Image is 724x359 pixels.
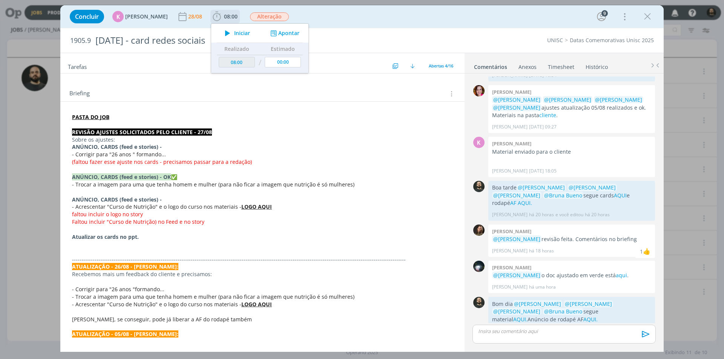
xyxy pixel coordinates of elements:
span: @[PERSON_NAME] [493,272,540,279]
div: K [112,11,124,22]
a: AQUI. [583,316,598,323]
span: Briefing [69,89,90,99]
strong: ATUALIZAÇÃO - 05/08 - [PERSON_NAME]: [72,330,178,338]
strong: ATUALIZAÇÃO - 26/08 - [PERSON_NAME]: [72,263,178,270]
div: 9 [601,10,608,17]
b: [PERSON_NAME] [492,264,531,271]
img: G [473,261,485,272]
span: Tarefas [68,61,87,70]
strong: ANÚNCIO, CARDS (feed e stories) - [72,143,162,150]
a: AQUI. [513,316,528,323]
span: @[PERSON_NAME] [565,300,612,307]
button: 9 [595,11,607,23]
button: Alteração [250,12,289,21]
img: P [473,181,485,192]
th: Realizado [217,43,257,55]
p: Sobre os ajustes: [72,136,453,144]
span: [DATE] 18:05 [529,168,557,174]
img: P [473,297,485,308]
span: - Trocar a imagem para uma que tenha homem e mulher (para não ficar a imagem que nutrição é só mu... [72,181,354,188]
a: Timesheet [548,60,575,71]
img: B [473,85,485,96]
a: aqui [616,272,627,279]
span: @[PERSON_NAME] [493,308,540,315]
strong: Atualizar os cards no ppt. [72,233,139,240]
a: Histórico [585,60,608,71]
a: Datas Comemorativas Unisc 2025 [570,37,654,44]
p: Recebemos mais um feedback do cliente e precisamos: [72,270,453,278]
strong: ANÚNCIO, CARDS (feed e stories) - OK [72,173,171,180]
span: - Corrigir para "26 anos " formando... [72,151,166,158]
p: Material enviado para o cliente [492,148,651,156]
p: ajustes atualização 05/08 realizados e ok. Materiais na pasta . [492,96,651,119]
b: [PERSON_NAME] [492,140,531,147]
span: [PERSON_NAME], precisamos de uma ajudinha para esses ajustes aqui: [72,338,254,345]
span: @Bruna Bueno [544,308,582,315]
span: - Corrigir para "26 anos "formando... [72,286,164,293]
strong: REVISÃO AJUSTES SOLICITADOS PELO CLIENTE - 27/08 [72,128,212,136]
div: dialog [60,5,664,352]
span: (faltou fazer esse ajuste nos cards - precisamos passar para a redação) [72,158,252,165]
td: / [257,55,263,70]
span: - Trocar a imagem para uma que tenha homem e mulher (para não ficar a imagem que nutrição é só mu... [72,293,354,300]
a: LOGO AQUI [241,203,272,210]
th: Estimado [263,43,303,55]
ul: 08:00 [211,23,309,73]
span: 1905.9 [70,37,91,45]
span: @[PERSON_NAME] [544,96,591,103]
a: AQUI [614,192,627,199]
p: revisão feita. Comentários no briefing [492,235,651,243]
span: há 20 horas [585,211,610,218]
p: [PERSON_NAME] [492,247,528,254]
button: Concluir [70,10,104,23]
span: - Acrescentar "Curso de Nutrição" e o logo do curso nos materiais - [72,203,241,210]
span: [PERSON_NAME] [125,14,168,19]
span: há uma hora [529,284,556,290]
span: @[PERSON_NAME] [493,235,540,243]
strong: LOGO AQUI [241,301,272,308]
span: @Bruna Bueno [544,192,582,199]
span: Faltou incluir "Curso de Nutrição) no Feed e no story [72,218,204,225]
p: [PERSON_NAME] [492,168,528,174]
span: 08:00 [224,13,238,20]
div: 1 [640,247,643,255]
p: -------------------------------------------------------------------------------------------------... [72,256,453,263]
a: AF AQUI. [510,199,532,206]
span: [DATE] 09:27 [529,124,557,130]
img: arrow-down.svg [410,64,415,68]
button: K[PERSON_NAME] [112,11,168,22]
span: há 20 horas [529,211,554,218]
span: @[PERSON_NAME] [595,96,642,103]
span: Abertas 4/16 [429,63,453,69]
div: [DATE] - card redes sociais [92,31,408,50]
span: e você editou [555,211,583,218]
span: - Acrescentar "Curso de Nutrição" e o logo do curso nos materiais - [72,301,241,308]
p: Boa tarde segue cards e rodapé [492,184,651,207]
b: [PERSON_NAME] [492,228,531,235]
p: o doc ajustado em verde está . [492,272,651,279]
a: Comentários [474,60,508,71]
p: [PERSON_NAME] [492,124,528,130]
span: @[PERSON_NAME] [493,192,540,199]
button: 08:00 [211,11,239,23]
span: @[PERSON_NAME] [493,104,540,111]
p: Bom dia segue material Anúncio de rodapé AF [492,300,651,323]
span: há 18 horas [529,247,554,254]
div: Anexos [518,63,537,71]
div: Karoline Arend [643,247,650,256]
a: cliente [539,112,556,119]
strong: ANÚNCIO, CARDS (feed e stories) - [72,196,162,203]
p: ✅ [72,173,453,181]
span: @[PERSON_NAME] [518,184,565,191]
p: [PERSON_NAME] [492,211,528,218]
div: K [473,137,485,148]
b: [PERSON_NAME] [492,89,531,95]
span: Iniciar [234,31,250,36]
span: faltou incluir o logo no story [72,211,143,218]
span: Concluir [75,14,99,20]
a: PASTA DO JOB [72,113,109,121]
button: Iniciar [221,28,250,38]
img: J [473,225,485,236]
